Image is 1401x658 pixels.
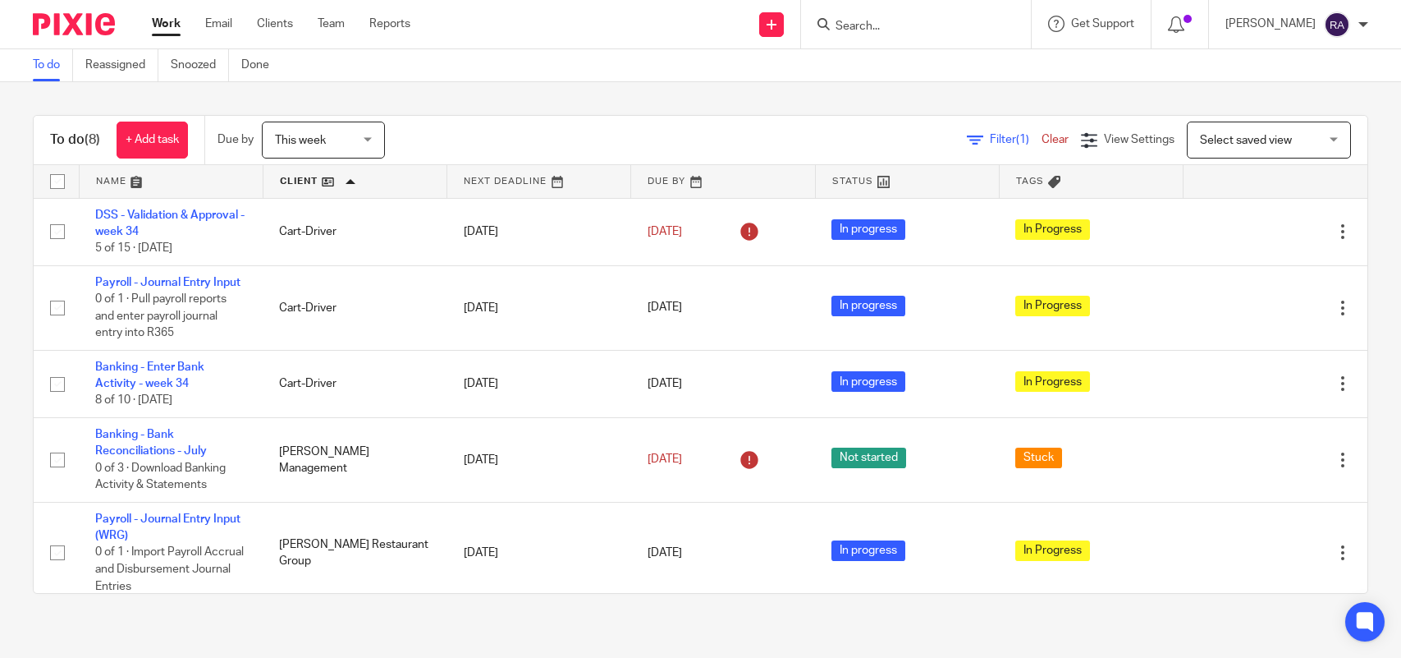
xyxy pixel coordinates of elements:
td: Cart-Driver [263,198,446,265]
span: [DATE] [648,302,682,314]
td: Cart-Driver [263,350,446,417]
a: Banking - Enter Bank Activity - week 34 [95,361,204,389]
span: 0 of 3 · Download Banking Activity & Statements [95,462,226,491]
a: Reassigned [85,49,158,81]
span: 0 of 1 · Pull payroll reports and enter payroll journal entry into R365 [95,293,227,338]
a: Email [205,16,232,32]
span: Not started [831,448,906,468]
span: In progress [831,541,905,561]
span: [DATE] [648,547,682,559]
span: View Settings [1104,134,1174,145]
a: DSS - Validation & Approval - week 34 [95,209,245,237]
span: This week [275,135,326,146]
a: Team [318,16,345,32]
a: Banking - Bank Reconciliations - July [95,429,207,457]
span: [DATE] [648,454,682,466]
td: [DATE] [447,198,631,265]
span: In Progress [1015,219,1090,240]
span: 8 of 10 · [DATE] [95,395,172,407]
span: In Progress [1015,296,1090,316]
a: Clear [1042,134,1069,145]
span: (1) [1016,134,1029,145]
td: [PERSON_NAME] Restaurant Group [263,502,446,603]
span: In progress [831,219,905,240]
a: Work [152,16,181,32]
p: [PERSON_NAME] [1225,16,1316,32]
span: Select saved view [1200,135,1292,146]
td: Cart-Driver [263,265,446,350]
h1: To do [50,131,100,149]
span: Stuck [1015,448,1062,468]
p: Due by [217,131,254,148]
a: Done [241,49,282,81]
input: Search [834,20,982,35]
span: In progress [831,296,905,316]
a: Payroll - Journal Entry Input [95,277,240,288]
a: Clients [257,16,293,32]
span: Tags [1016,177,1044,186]
span: [DATE] [648,378,682,389]
img: svg%3E [1324,12,1350,38]
span: In progress [831,371,905,392]
td: [DATE] [447,417,631,502]
img: Pixie [33,13,115,35]
a: Reports [369,16,410,32]
span: In Progress [1015,541,1090,561]
td: [DATE] [447,502,631,603]
span: 5 of 15 · [DATE] [95,242,172,254]
a: Snoozed [171,49,229,81]
td: [DATE] [447,265,631,350]
span: In Progress [1015,371,1090,392]
span: 0 of 1 · Import Payroll Accrual and Disbursement Journal Entries [95,547,244,592]
a: To do [33,49,73,81]
td: [PERSON_NAME] Management [263,417,446,502]
a: Payroll - Journal Entry Input (WRG) [95,513,240,541]
span: Get Support [1071,18,1134,30]
td: [DATE] [447,350,631,417]
span: (8) [85,133,100,146]
a: + Add task [117,122,188,159]
span: Filter [990,134,1042,145]
span: [DATE] [648,226,682,237]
